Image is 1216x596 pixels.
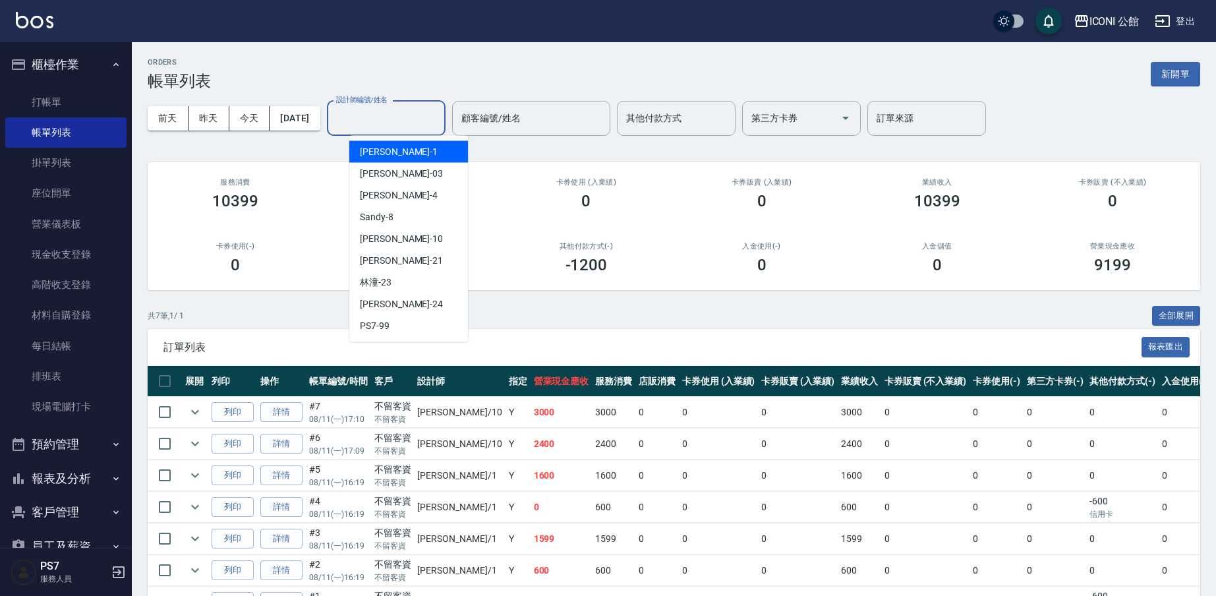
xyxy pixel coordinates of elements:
a: 詳情 [260,402,303,423]
td: 0 [758,397,838,428]
span: [PERSON_NAME] -4 [360,189,438,202]
h3: 0 [231,256,240,274]
p: 08/11 (一) 16:19 [309,572,368,583]
span: PS7 -99 [360,319,390,333]
td: 0 [635,460,679,491]
a: 詳情 [260,434,303,454]
td: Y [506,555,531,586]
td: [PERSON_NAME] /1 [414,555,505,586]
th: 卡券使用 (入業績) [679,366,759,397]
p: 08/11 (一) 17:10 [309,413,368,425]
td: [PERSON_NAME] /1 [414,523,505,554]
td: 2400 [531,429,593,460]
p: 共 7 筆, 1 / 1 [148,310,184,322]
button: 列印 [212,434,254,454]
th: 店販消費 [635,366,679,397]
td: #4 [306,492,371,523]
td: 0 [970,397,1024,428]
button: 客戶管理 [5,495,127,529]
h3: 9199 [1094,256,1131,274]
span: [PERSON_NAME] -24 [360,297,443,311]
button: ICONI 公館 [1068,8,1145,35]
td: #7 [306,397,371,428]
button: 今天 [229,106,270,131]
td: -600 [1086,492,1159,523]
td: 0 [635,523,679,554]
th: 第三方卡券(-) [1024,366,1087,397]
h5: PS7 [40,560,107,573]
td: 3000 [592,397,635,428]
h2: ORDERS [148,58,211,67]
td: 0 [1159,460,1213,491]
span: 林潼 -23 [360,276,391,289]
td: 0 [881,397,970,428]
td: #2 [306,555,371,586]
button: 前天 [148,106,188,131]
h3: 0 [581,192,591,210]
button: 新開單 [1151,62,1200,86]
td: 1599 [531,523,593,554]
td: 0 [758,429,838,460]
div: 不留客資 [374,526,411,540]
button: 列印 [212,529,254,549]
h3: 服務消費 [163,178,307,187]
span: [PERSON_NAME] -10 [360,232,443,246]
td: 0 [1159,397,1213,428]
td: 1599 [838,523,881,554]
button: 昨天 [188,106,229,131]
a: 詳情 [260,560,303,581]
span: Sandy -8 [360,210,393,224]
a: 帳單列表 [5,117,127,148]
td: 0 [679,523,759,554]
p: 信用卡 [1089,508,1155,520]
div: 不留客資 [374,400,411,413]
button: expand row [185,402,205,422]
th: 其他付款方式(-) [1086,366,1159,397]
h3: 0 [933,256,942,274]
span: [PERSON_NAME] -03 [360,167,443,181]
td: 3000 [838,397,881,428]
th: 卡券販賣 (入業績) [758,366,838,397]
th: 設計師 [414,366,505,397]
td: 600 [838,492,881,523]
td: 0 [970,555,1024,586]
p: 服務人員 [40,573,107,585]
th: 業績收入 [838,366,881,397]
a: 營業儀表板 [5,209,127,239]
a: 現場電腦打卡 [5,392,127,422]
a: 詳情 [260,465,303,486]
td: 1600 [531,460,593,491]
div: ICONI 公館 [1089,13,1140,30]
td: 0 [679,555,759,586]
td: Y [506,523,531,554]
td: 2400 [838,429,881,460]
div: 不留客資 [374,463,411,477]
td: 0 [635,429,679,460]
td: 0 [1024,523,1087,554]
td: 3000 [531,397,593,428]
td: 0 [635,555,679,586]
h2: 店販消費 [339,178,482,187]
a: 打帳單 [5,87,127,117]
td: [PERSON_NAME] /10 [414,429,505,460]
h2: 卡券販賣 (入業績) [689,178,833,187]
td: 0 [881,492,970,523]
td: 0 [1086,523,1159,554]
td: [PERSON_NAME] /1 [414,460,505,491]
button: 列印 [212,465,254,486]
h2: 入金使用(-) [689,242,833,251]
span: [PERSON_NAME] -1 [360,145,438,159]
h3: 帳單列表 [148,72,211,90]
button: 列印 [212,560,254,581]
td: 0 [635,492,679,523]
div: 不留客資 [374,494,411,508]
a: 每日結帳 [5,331,127,361]
button: 預約管理 [5,427,127,462]
td: 0 [1024,555,1087,586]
a: 高階收支登錄 [5,270,127,300]
td: 0 [1159,523,1213,554]
td: 0 [1086,397,1159,428]
h2: 第三方卡券(-) [339,242,482,251]
th: 指定 [506,366,531,397]
p: 08/11 (一) 16:19 [309,508,368,520]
